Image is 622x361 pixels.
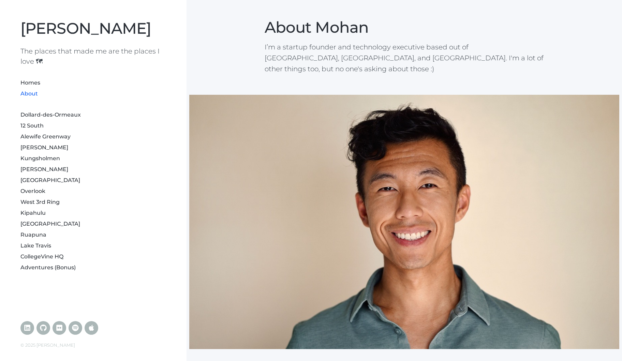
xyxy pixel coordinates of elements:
h1: The places that made me are the places I love 🗺 [20,46,166,66]
a: [GEOGRAPHIC_DATA] [20,177,80,183]
a: Kipahulu [20,210,46,216]
a: Lake Travis [20,242,51,249]
a: [GEOGRAPHIC_DATA] [20,221,80,227]
a: West 3rd Ring [20,199,60,205]
a: [PERSON_NAME] [20,144,68,151]
a: Dollard-des-Ormeaux [20,111,81,118]
a: [PERSON_NAME] [20,19,151,37]
p: I’m a startup founder and technology executive based out of [GEOGRAPHIC_DATA], [GEOGRAPHIC_DATA],... [265,42,544,74]
a: Alewife Greenway [20,133,71,140]
a: About [20,90,38,97]
a: Homes [20,79,40,86]
a: 12 South [20,122,44,129]
a: CollegeVine HQ [20,253,63,260]
a: [PERSON_NAME] [20,166,68,172]
a: Kungsholmen [20,155,60,162]
span: © 2025 [PERSON_NAME] [20,342,75,348]
a: Adventures (Bonus) [20,264,76,271]
h1: About Mohan [265,18,544,36]
a: Ruapuna [20,231,46,238]
a: Overlook [20,188,45,194]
